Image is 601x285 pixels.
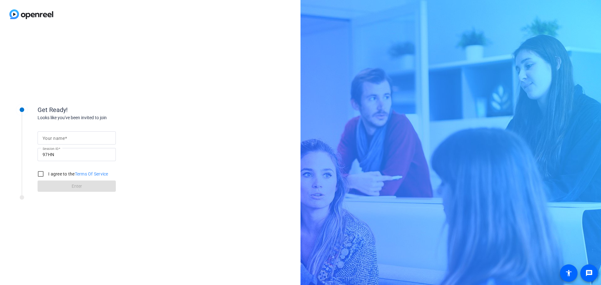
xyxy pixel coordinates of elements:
[565,269,573,277] mat-icon: accessibility
[47,171,108,177] label: I agree to the
[585,269,593,277] mat-icon: message
[38,115,163,121] div: Looks like you've been invited to join
[38,105,163,115] div: Get Ready!
[43,147,59,150] mat-label: Session ID
[43,136,65,141] mat-label: Your name
[75,171,108,176] a: Terms Of Service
